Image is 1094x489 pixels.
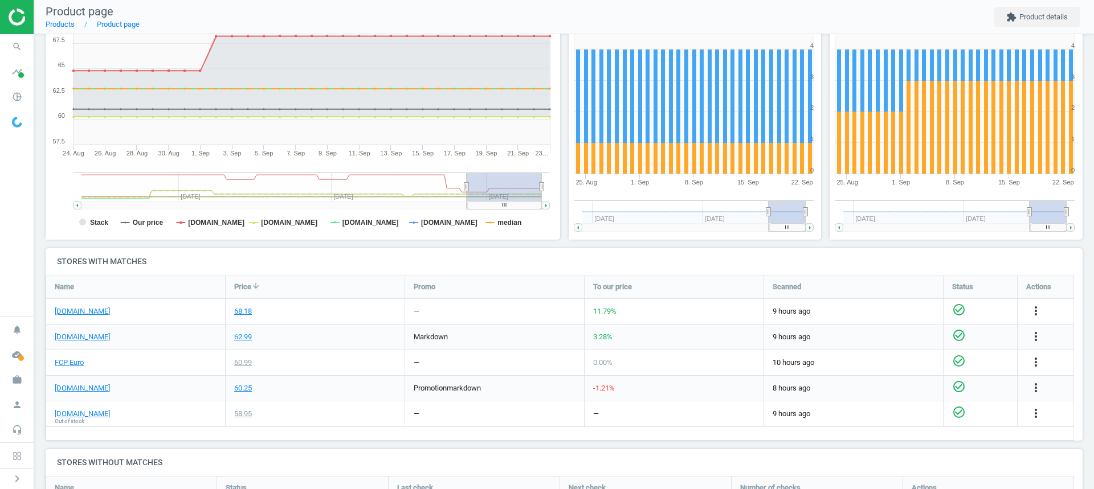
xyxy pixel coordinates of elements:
[412,150,434,157] tspan: 15. Sep
[12,117,22,128] img: wGWNvw8QSZomAAAAABJRU5ErkJggg==
[1071,167,1075,174] text: 0
[952,405,966,419] i: check_circle_outline
[95,150,116,157] tspan: 26. Aug
[952,380,966,393] i: check_circle_outline
[188,219,244,227] tspan: [DOMAIN_NAME]
[810,73,813,80] text: 3
[1071,135,1075,142] text: 1
[261,219,317,227] tspan: [DOMAIN_NAME]
[90,219,108,227] tspan: Stack
[593,282,632,292] span: To our price
[773,383,934,393] span: 8 hours ago
[251,281,260,290] i: arrow_downward
[1029,330,1043,344] button: more_vert
[535,150,548,157] tspan: 23…
[234,357,252,368] div: 60.99
[1071,42,1075,49] text: 4
[1029,304,1043,319] button: more_vert
[380,150,402,157] tspan: 13. Sep
[53,36,65,43] text: 67.5
[46,248,1083,275] h4: Stores with matches
[55,332,110,342] a: [DOMAIN_NAME]
[952,354,966,368] i: check_circle_outline
[1029,330,1043,343] i: more_vert
[63,150,84,157] tspan: 24. Aug
[158,150,179,157] tspan: 30. Aug
[593,358,613,367] span: 0.00 %
[444,150,466,157] tspan: 17. Sep
[497,219,521,227] tspan: median
[223,150,242,157] tspan: 3. Sep
[946,179,964,186] tspan: 8. Sep
[319,150,337,157] tspan: 9. Sep
[952,282,973,292] span: Status
[255,150,273,157] tspan: 5. Sep
[55,383,110,393] a: [DOMAIN_NAME]
[1006,12,1017,22] i: extension
[55,409,110,419] a: [DOMAIN_NAME]
[55,417,84,425] span: Out of stock
[1029,304,1043,318] i: more_vert
[1029,355,1043,369] i: more_vert
[133,219,164,227] tspan: Our price
[685,179,703,186] tspan: 8. Sep
[575,179,597,186] tspan: 25. Aug
[53,138,65,145] text: 57.5
[791,179,813,186] tspan: 22. Sep
[593,384,615,392] span: -1.21 %
[810,135,813,142] text: 1
[476,150,497,157] tspan: 19. Sep
[593,332,613,341] span: 3.28 %
[414,332,448,341] span: markdown
[952,328,966,342] i: check_circle_outline
[737,179,758,186] tspan: 15. Sep
[46,20,75,28] a: Products
[6,319,28,340] i: notifications
[287,150,305,157] tspan: 7. Sep
[234,282,251,292] span: Price
[994,7,1080,27] button: extensionProduct details
[234,409,252,419] div: 58.95
[126,150,148,157] tspan: 28. Aug
[46,449,1083,476] h4: Stores without matches
[593,409,599,419] div: —
[342,219,399,227] tspan: [DOMAIN_NAME]
[773,282,801,292] span: Scanned
[810,104,813,111] text: 2
[6,369,28,391] i: work
[191,150,210,157] tspan: 1. Sep
[97,20,140,28] a: Product page
[1052,179,1074,186] tspan: 22. Sep
[3,471,31,486] button: chevron_right
[1029,381,1043,396] button: more_vert
[414,384,447,392] span: promotion
[837,179,858,186] tspan: 25. Aug
[421,219,477,227] tspan: [DOMAIN_NAME]
[58,61,65,68] text: 65
[1029,381,1043,395] i: more_vert
[593,307,617,315] span: 11.79 %
[773,357,934,368] span: 10 hours ago
[1029,355,1043,370] button: more_vert
[414,409,419,419] div: —
[55,306,110,317] a: [DOMAIN_NAME]
[6,344,28,365] i: cloud_done
[53,87,65,94] text: 62.5
[234,383,252,393] div: 60.25
[892,179,911,186] tspan: 1. Sep
[6,36,28,57] i: search
[10,472,24,486] i: chevron_right
[55,357,84,368] a: FCP Euro
[631,179,649,186] tspan: 1. Sep
[6,86,28,108] i: pie_chart_outlined
[810,167,813,174] text: 0
[6,394,28,416] i: person
[414,357,419,368] div: —
[6,61,28,83] i: timeline
[414,306,419,317] div: —
[1071,104,1075,111] text: 2
[507,150,529,157] tspan: 21. Sep
[234,306,252,317] div: 68.18
[1029,406,1043,420] i: more_vert
[349,150,370,157] tspan: 11. Sep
